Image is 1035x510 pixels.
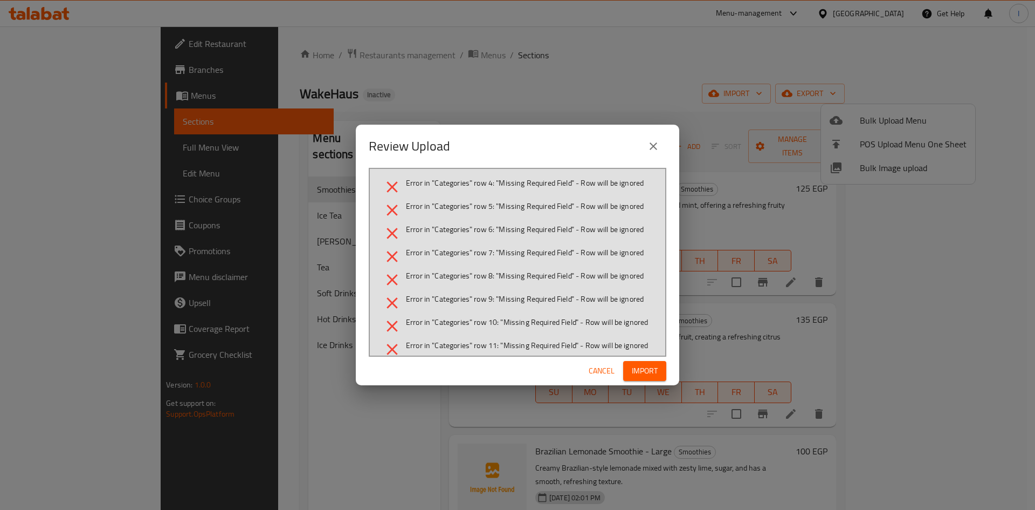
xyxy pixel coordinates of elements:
button: close [640,133,666,159]
span: Error in "Categories" row 4: "Missing Required Field" - Row will be ignored [406,178,644,188]
span: Error in "Categories" row 7: "Missing Required Field" - Row will be ignored [406,247,644,258]
button: Import [623,361,666,381]
span: Error in "Categories" row 5: "Missing Required Field" - Row will be ignored [406,201,644,212]
span: Error in "Categories" row 9: "Missing Required Field" - Row will be ignored [406,294,644,304]
span: Error in "Categories" row 11: "Missing Required Field" - Row will be ignored [406,340,648,351]
span: Error in "Categories" row 6: "Missing Required Field" - Row will be ignored [406,224,644,235]
span: Import [632,364,658,378]
span: Error in "Categories" row 8: "Missing Required Field" - Row will be ignored [406,270,644,281]
h2: Review Upload [369,138,450,155]
span: Cancel [589,364,615,378]
span: Error in "Categories" row 10: "Missing Required Field" - Row will be ignored [406,317,648,328]
button: Cancel [584,361,619,381]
